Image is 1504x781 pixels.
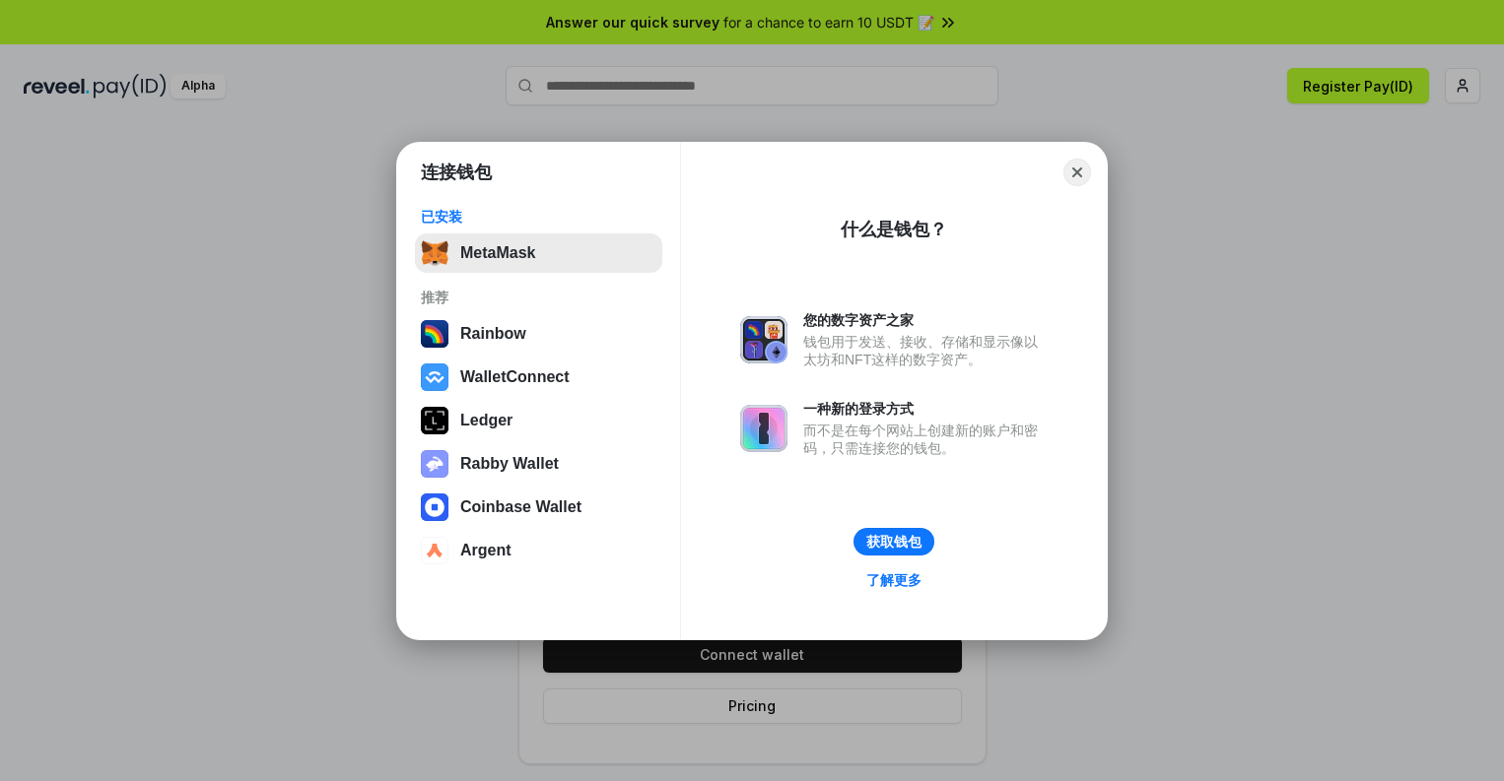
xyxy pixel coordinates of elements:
div: WalletConnect [460,368,570,386]
button: Rainbow [415,314,662,354]
img: svg+xml,%3Csvg%20xmlns%3D%22http%3A%2F%2Fwww.w3.org%2F2000%2Fsvg%22%20fill%3D%22none%22%20viewBox... [740,316,787,363]
button: Coinbase Wallet [415,488,662,527]
button: WalletConnect [415,358,662,397]
div: Ledger [460,412,513,429]
button: Ledger [415,401,662,440]
button: Close [1063,159,1091,186]
div: 而不是在每个网站上创建新的账户和密码，只需连接您的钱包。 [803,422,1048,457]
img: svg+xml,%3Csvg%20xmlns%3D%22http%3A%2F%2Fwww.w3.org%2F2000%2Fsvg%22%20fill%3D%22none%22%20viewBox... [740,405,787,452]
div: 您的数字资产之家 [803,311,1048,329]
h1: 连接钱包 [421,161,492,184]
div: MetaMask [460,244,535,262]
img: svg+xml,%3Csvg%20width%3D%2228%22%20height%3D%2228%22%20viewBox%3D%220%200%2028%2028%22%20fill%3D... [421,363,448,391]
button: 获取钱包 [854,528,934,555]
div: 了解更多 [866,571,922,589]
img: svg+xml,%3Csvg%20xmlns%3D%22http%3A%2F%2Fwww.w3.org%2F2000%2Fsvg%22%20width%3D%2228%22%20height%3... [421,407,448,434]
img: svg+xml,%3Csvg%20fill%3D%22none%22%20height%3D%2233%22%20viewBox%3D%220%200%2035%2033%22%20width%... [421,239,448,267]
div: 钱包用于发送、接收、存储和显示像以太坊和NFT这样的数字资产。 [803,333,1048,368]
img: svg+xml,%3Csvg%20width%3D%2228%22%20height%3D%2228%22%20viewBox%3D%220%200%2028%2028%22%20fill%3D... [421,493,448,521]
div: 一种新的登录方式 [803,400,1048,418]
div: 已安装 [421,208,656,226]
img: svg+xml,%3Csvg%20width%3D%2228%22%20height%3D%2228%22%20viewBox%3D%220%200%2028%2028%22%20fill%3D... [421,537,448,564]
div: Coinbase Wallet [460,498,581,516]
img: svg+xml,%3Csvg%20xmlns%3D%22http%3A%2F%2Fwww.w3.org%2F2000%2Fsvg%22%20fill%3D%22none%22%20viewBox... [421,450,448,478]
button: Rabby Wallet [415,444,662,484]
button: Argent [415,531,662,570]
div: Argent [460,542,512,559]
div: 什么是钱包？ [841,218,947,241]
div: 获取钱包 [866,533,922,551]
img: svg+xml,%3Csvg%20width%3D%22120%22%20height%3D%22120%22%20viewBox%3D%220%200%20120%20120%22%20fil... [421,320,448,348]
div: 推荐 [421,289,656,306]
a: 了解更多 [855,567,933,593]
div: Rabby Wallet [460,455,559,473]
button: MetaMask [415,233,662,273]
div: Rainbow [460,325,526,343]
